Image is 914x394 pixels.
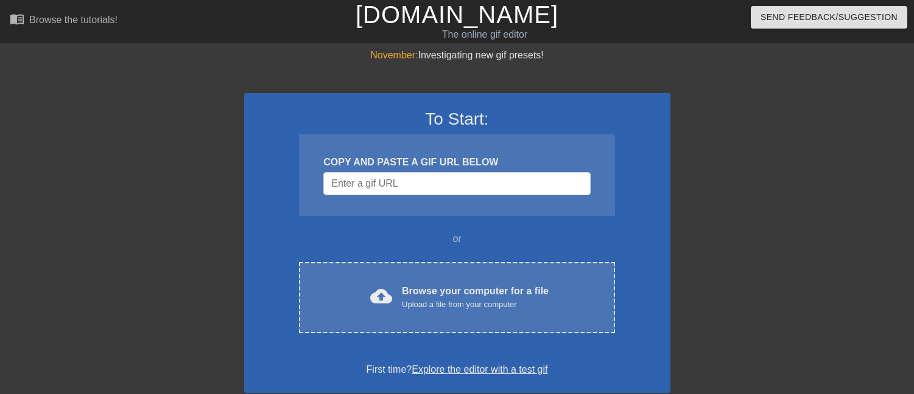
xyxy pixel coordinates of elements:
[370,285,392,307] span: cloud_upload
[244,48,670,63] div: Investigating new gif presets!
[311,27,658,42] div: The online gif editor
[323,155,590,170] div: COPY AND PASTE A GIF URL BELOW
[260,362,655,377] div: First time?
[29,15,118,25] div: Browse the tutorials!
[761,10,898,25] span: Send Feedback/Suggestion
[370,50,418,60] span: November:
[412,364,547,375] a: Explore the editor with a test gif
[10,12,24,26] span: menu_book
[323,172,590,195] input: Username
[276,232,639,246] div: or
[751,6,907,29] button: Send Feedback/Suggestion
[260,109,655,130] h3: To Start:
[402,284,549,311] div: Browse your computer for a file
[356,1,558,28] a: [DOMAIN_NAME]
[10,12,118,30] a: Browse the tutorials!
[402,299,549,311] div: Upload a file from your computer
